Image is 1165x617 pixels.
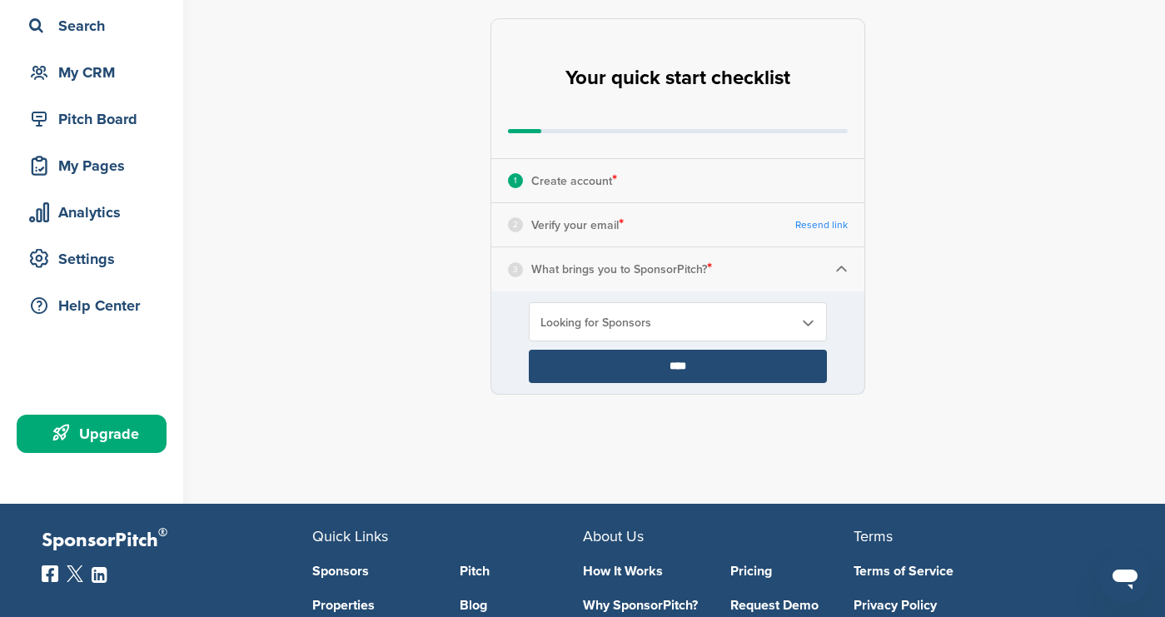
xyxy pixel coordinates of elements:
[166,97,179,110] img: tab_keywords_by_traffic_grey.svg
[583,527,644,545] span: About Us
[17,415,167,453] a: Upgrade
[67,565,83,582] img: Twitter
[17,240,167,278] a: Settings
[47,27,82,40] div: v 4.0.25
[42,565,58,582] img: Facebook
[730,599,854,612] a: Request Demo
[17,7,167,45] a: Search
[25,291,167,321] div: Help Center
[508,217,523,232] div: 2
[460,565,583,578] a: Pitch
[25,57,167,87] div: My CRM
[25,104,167,134] div: Pitch Board
[45,97,58,110] img: tab_domain_overview_orange.svg
[17,147,167,185] a: My Pages
[835,263,848,276] img: Checklist arrow 1
[730,565,854,578] a: Pricing
[42,529,312,553] p: SponsorPitch
[25,419,167,449] div: Upgrade
[565,60,790,97] h2: Your quick start checklist
[17,286,167,325] a: Help Center
[63,98,149,109] div: Domain Overview
[508,173,523,188] div: 1
[312,565,436,578] a: Sponsors
[583,599,706,612] a: Why SponsorPitch?
[25,151,167,181] div: My Pages
[1098,550,1152,604] iframe: Button to launch messaging window
[17,53,167,92] a: My CRM
[158,522,167,543] span: ®
[312,599,436,612] a: Properties
[25,197,167,227] div: Analytics
[531,170,617,192] p: Create account
[17,100,167,138] a: Pitch Board
[43,43,183,57] div: Domain: [DOMAIN_NAME]
[854,527,893,545] span: Terms
[583,565,706,578] a: How It Works
[854,565,1099,578] a: Terms of Service
[531,214,624,236] p: Verify your email
[460,599,583,612] a: Blog
[531,258,712,280] p: What brings you to SponsorPitch?
[795,219,848,231] a: Resend link
[508,262,523,277] div: 3
[17,193,167,231] a: Analytics
[25,11,167,41] div: Search
[854,599,1099,612] a: Privacy Policy
[184,98,281,109] div: Keywords by Traffic
[540,316,794,330] span: Looking for Sponsors
[312,527,388,545] span: Quick Links
[27,43,40,57] img: website_grey.svg
[25,244,167,274] div: Settings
